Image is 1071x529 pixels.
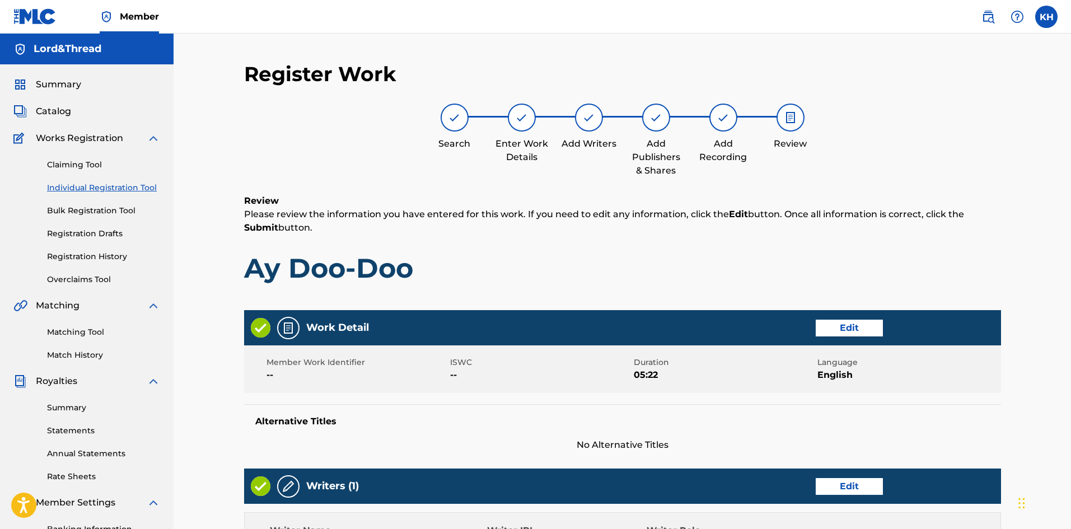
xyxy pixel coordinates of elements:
div: Enter Work Details [494,137,550,164]
span: -- [450,368,631,382]
span: 05:22 [634,368,815,382]
span: Matching [36,299,79,312]
button: Edit [816,478,883,495]
span: Duration [634,357,815,368]
img: Works Registration [13,132,28,145]
span: Member Settings [36,496,115,509]
a: Claiming Tool [47,159,160,171]
img: expand [147,496,160,509]
h6: Review [244,194,1001,208]
img: step indicator icon for Add Recording [717,111,730,124]
a: Summary [47,402,160,414]
img: expand [147,374,160,388]
img: step indicator icon for Review [784,111,797,124]
img: Writers [282,480,295,493]
span: No Alternative Titles [244,438,1001,452]
h5: Alternative Titles [255,416,990,427]
span: ISWC [450,357,631,368]
img: expand [147,299,160,312]
span: Catalog [36,105,71,118]
div: Add Recording [695,137,751,164]
img: Accounts [13,43,27,56]
img: Valid [251,476,270,496]
a: Individual Registration Tool [47,182,160,194]
a: Registration History [47,251,160,263]
div: Add Publishers & Shares [628,137,684,177]
div: Help [1006,6,1028,28]
a: Annual Statements [47,448,160,460]
img: Member Settings [13,496,27,509]
span: Summary [36,78,81,91]
div: Drag [1018,486,1025,520]
img: MLC Logo [13,8,57,25]
span: -- [266,368,447,382]
img: search [981,10,995,24]
span: Works Registration [36,132,123,145]
h5: Work Detail [306,321,369,334]
strong: Edit [729,209,748,219]
img: expand [147,132,160,145]
h1: Ay Doo-Doo [244,251,1001,285]
a: SummarySummary [13,78,81,91]
h5: Lord&Thread [34,43,101,55]
button: Edit [816,320,883,336]
iframe: Chat Widget [1015,475,1071,529]
img: Royalties [13,374,27,388]
strong: Submit [244,222,278,233]
img: Catalog [13,105,27,118]
a: Matching Tool [47,326,160,338]
a: Rate Sheets [47,471,160,483]
span: Royalties [36,374,77,388]
p: Please review the information you have entered for this work. If you need to edit any information... [244,208,1001,235]
a: Overclaims Tool [47,274,160,285]
div: User Menu [1035,6,1058,28]
img: help [1011,10,1024,24]
img: step indicator icon for Add Publishers & Shares [649,111,663,124]
img: step indicator icon for Search [448,111,461,124]
div: Review [763,137,819,151]
iframe: Resource Center [1040,351,1071,441]
img: Work Detail [282,321,295,335]
a: Bulk Registration Tool [47,205,160,217]
img: step indicator icon for Add Writers [582,111,596,124]
span: Member Work Identifier [266,357,447,368]
img: Summary [13,78,27,91]
a: Registration Drafts [47,228,160,240]
img: Top Rightsholder [100,10,113,24]
span: Member [120,10,159,23]
span: Language [817,357,998,368]
img: Valid [251,318,270,338]
a: Public Search [977,6,999,28]
h2: Register Work [244,62,396,87]
img: Matching [13,299,27,312]
span: English [817,368,998,382]
a: Statements [47,425,160,437]
img: step indicator icon for Enter Work Details [515,111,529,124]
a: Match History [47,349,160,361]
a: CatalogCatalog [13,105,71,118]
div: Add Writers [561,137,617,151]
div: Search [427,137,483,151]
h5: Writers (1) [306,480,359,493]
